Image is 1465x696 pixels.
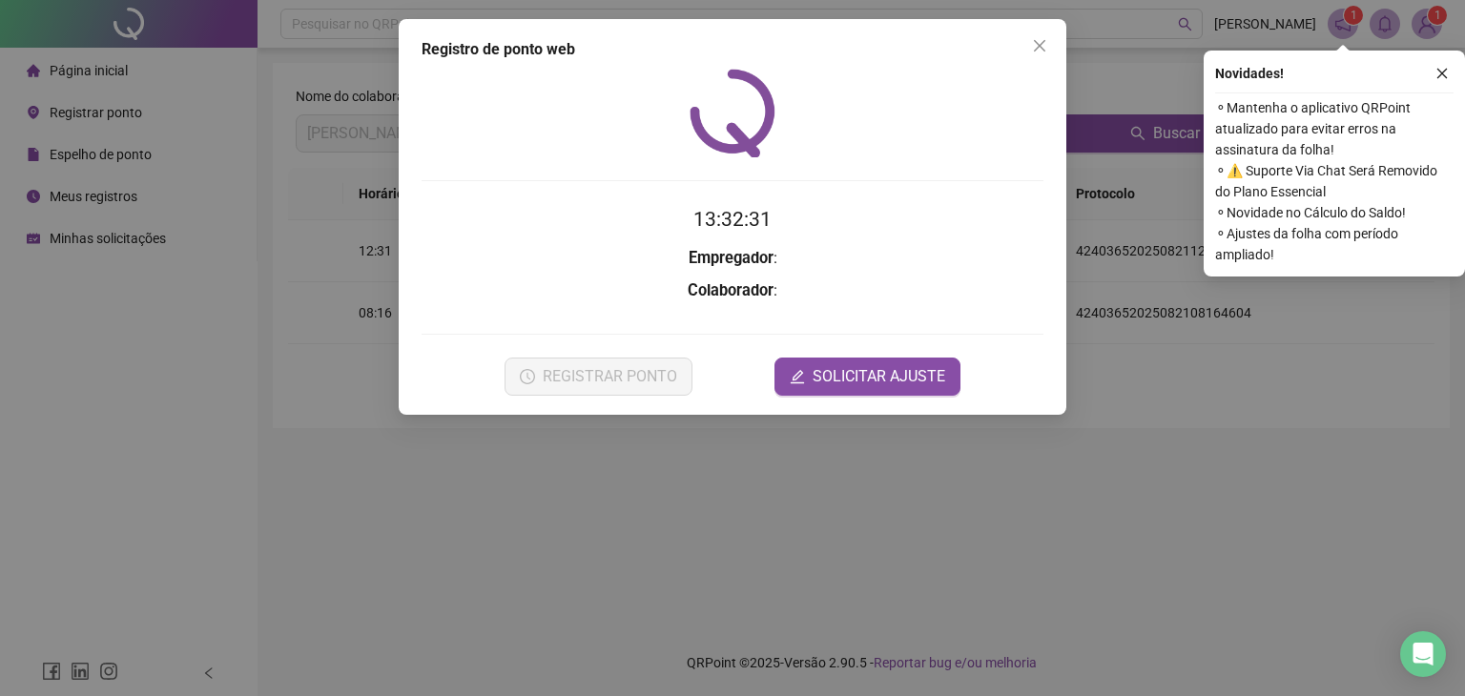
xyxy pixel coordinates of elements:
span: ⚬ Mantenha o aplicativo QRPoint atualizado para evitar erros na assinatura da folha! [1215,97,1454,160]
h3: : [422,246,1043,271]
button: REGISTRAR PONTO [505,358,692,396]
span: Novidades ! [1215,63,1284,84]
span: ⚬ Novidade no Cálculo do Saldo! [1215,202,1454,223]
span: ⚬ Ajustes da folha com período ampliado! [1215,223,1454,265]
span: close [1032,38,1047,53]
strong: Colaborador [688,281,774,299]
strong: Empregador [689,249,774,267]
time: 13:32:31 [693,208,772,231]
img: QRPoint [690,69,775,157]
h3: : [422,278,1043,303]
button: Close [1024,31,1055,61]
div: Open Intercom Messenger [1400,631,1446,677]
span: ⚬ ⚠️ Suporte Via Chat Será Removido do Plano Essencial [1215,160,1454,202]
span: close [1435,67,1449,80]
button: editSOLICITAR AJUSTE [774,358,960,396]
span: SOLICITAR AJUSTE [813,365,945,388]
span: edit [790,369,805,384]
div: Registro de ponto web [422,38,1043,61]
